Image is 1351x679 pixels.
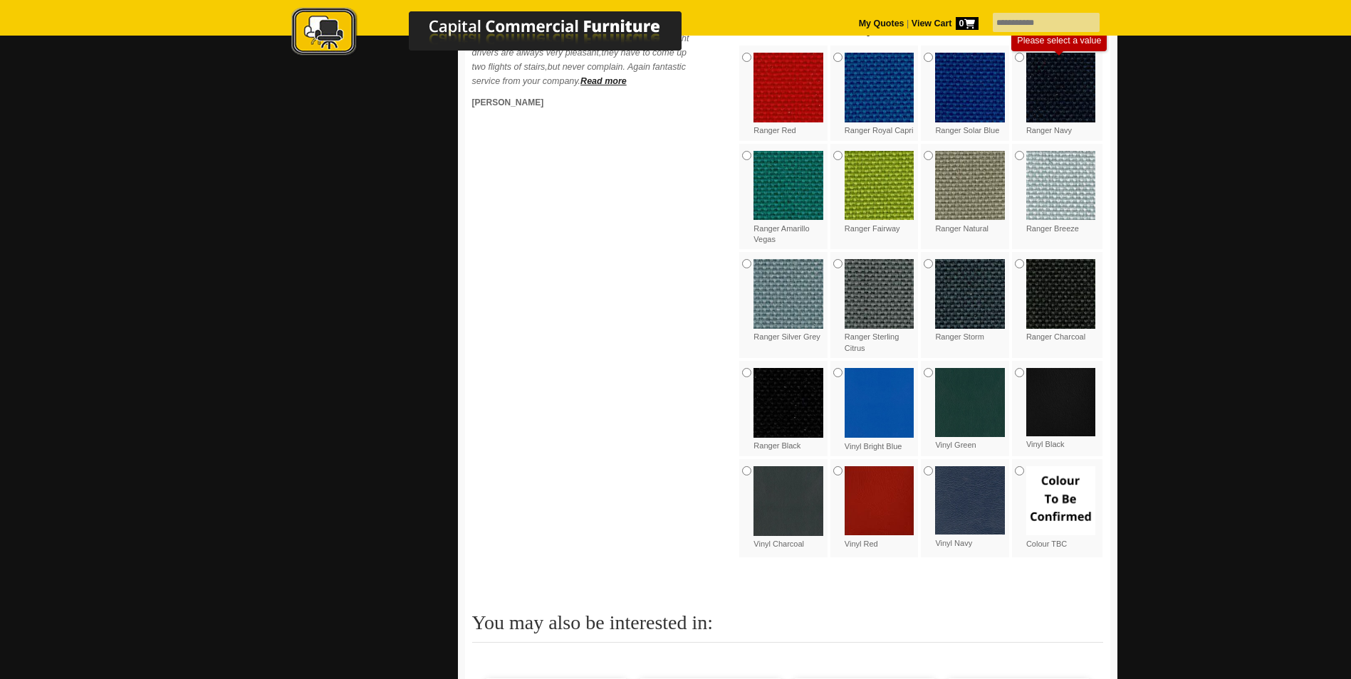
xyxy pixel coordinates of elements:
img: Ranger Natural [935,151,1005,221]
label: Ranger Navy [1026,53,1096,136]
a: Read more [580,76,627,86]
label: Ranger Natural [935,151,1005,234]
label: Ranger Royal Capri [845,53,914,136]
label: Ranger Black [753,368,823,451]
a: Capital Commercial Furniture Logo [252,7,751,63]
img: Ranger Breeze [1026,151,1096,221]
label: Ranger Charcoal [1026,259,1096,342]
label: Vinyl Navy [935,466,1005,549]
label: Ranger Storm [935,259,1005,342]
p: [PERSON_NAME] [472,95,700,110]
img: Colour TBC [1026,466,1096,536]
label: Vinyl Red [845,466,914,549]
img: Ranger Fairway [845,151,914,221]
img: Ranger Storm [935,259,1005,329]
img: Vinyl Navy [935,466,1005,535]
span: 0 [956,17,979,30]
label: Ranger Silver Grey [753,259,823,342]
label: Vinyl Black [1026,368,1096,451]
strong: View Cart [912,19,979,28]
label: Ranger Red [753,53,823,136]
label: Ranger Amarillo Vegas [753,151,823,246]
img: Ranger Silver Grey [753,259,823,329]
img: Vinyl Black [1026,368,1096,436]
div: Please select a value [1017,36,1101,46]
img: Ranger Navy [1026,53,1096,122]
img: Capital Commercial Furniture Logo [252,7,751,59]
label: Colour TBC [1026,466,1096,549]
img: Vinyl Red [845,466,914,536]
img: Ranger Charcoal [1026,259,1096,329]
a: My Quotes [859,19,904,28]
label: Ranger Solar Blue [935,53,1005,136]
h2: You may also be interested in: [472,612,1103,643]
a: View Cart0 [909,19,978,28]
img: Vinyl Green [935,368,1005,437]
img: Ranger Amarillo Vegas [753,151,823,221]
img: Ranger Royal Capri [845,53,914,122]
img: Ranger Black [753,368,823,438]
label: Vinyl Charcoal [753,466,823,550]
label: Vinyl Bright Blue [845,368,914,452]
label: Ranger Sterling Citrus [845,259,914,354]
label: Ranger Fairway [845,151,914,234]
img: Vinyl Charcoal [753,466,823,536]
img: Ranger Red [753,53,823,122]
label: Vinyl Green [935,368,1005,451]
img: Ranger Solar Blue [935,53,1005,122]
img: Ranger Sterling Citrus [845,259,914,329]
label: Ranger Breeze [1026,151,1096,234]
img: Vinyl Bright Blue [845,368,914,438]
